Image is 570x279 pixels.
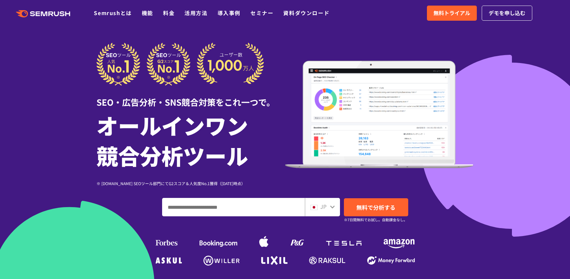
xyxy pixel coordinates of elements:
a: セミナー [250,9,273,17]
span: 無料で分析する [356,203,395,211]
a: 無料トライアル [427,6,477,21]
span: JP [320,203,327,210]
div: SEO・広告分析・SNS競合対策をこれ一つで。 [96,86,285,108]
span: 無料トライアル [433,9,470,17]
a: 機能 [142,9,153,17]
a: 活用方法 [184,9,207,17]
h1: オールインワン 競合分析ツール [96,110,285,170]
a: 料金 [163,9,175,17]
a: 資料ダウンロード [283,9,329,17]
input: ドメイン、キーワードまたはURLを入力してください [162,198,305,216]
a: デモを申し込む [482,6,532,21]
a: 導入事例 [218,9,241,17]
a: 無料で分析する [344,198,408,216]
small: ※7日間無料でお試し。自動課金なし。 [344,217,407,223]
div: ※ [DOMAIN_NAME] SEOツール部門にてG2スコア＆人気度No.1獲得（[DATE]時点） [96,180,285,186]
a: Semrushとは [94,9,132,17]
span: デモを申し込む [489,9,525,17]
